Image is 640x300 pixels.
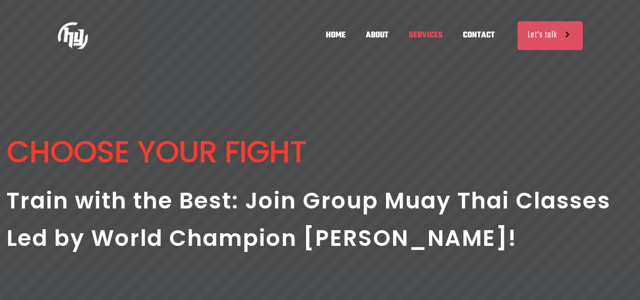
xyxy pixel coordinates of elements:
span: SERVICES [399,20,453,51]
a: Let's talk [518,21,583,50]
span: CONTACT [453,20,505,51]
rs-layer: Train with the Best: Join Group Muay Thai Classes Led by World Champion [PERSON_NAME]! [7,182,627,275]
span: ABOUT [356,20,399,51]
img: Group Training [58,20,88,51]
span: HOME [316,20,356,51]
rs-layer: Choose your Fight [7,134,306,169]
